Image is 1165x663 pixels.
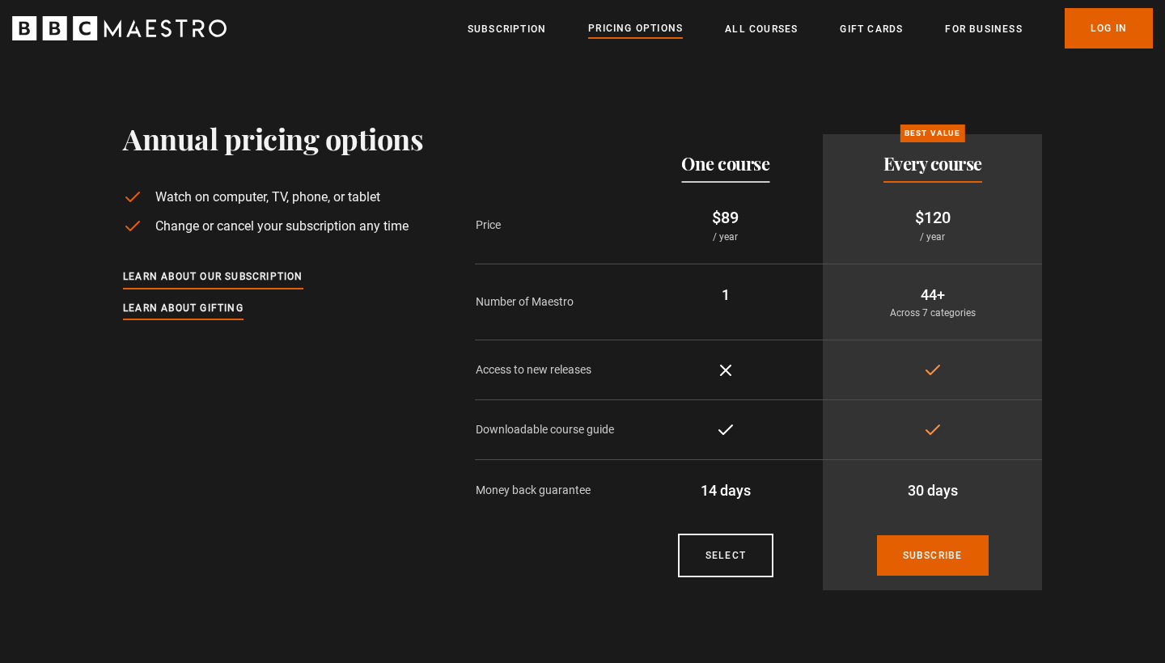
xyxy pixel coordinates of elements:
[123,188,423,207] li: Watch on computer, TV, phone, or tablet
[642,230,811,244] p: / year
[836,230,1029,244] p: / year
[588,20,683,38] a: Pricing Options
[123,300,244,318] a: Learn about gifting
[840,21,903,37] a: Gift Cards
[836,205,1029,230] p: $120
[836,284,1029,306] p: 44+
[836,306,1029,320] p: Across 7 categories
[476,293,628,310] p: Number of Maestro
[681,154,769,173] h2: One course
[468,21,546,37] a: Subscription
[678,534,773,577] a: Courses
[945,21,1022,37] a: For business
[12,16,227,40] svg: BBC Maestro
[877,535,989,576] a: Subscribe
[476,217,628,234] p: Price
[123,217,423,236] li: Change or cancel your subscription any time
[642,479,811,501] p: 14 days
[123,268,303,286] a: Learn about our subscription
[476,361,628,378] p: Access to new releases
[642,284,811,306] p: 1
[725,21,798,37] a: All Courses
[476,421,628,438] p: Downloadable course guide
[836,479,1029,501] p: 30 days
[468,8,1153,49] nav: Primary
[123,121,423,155] h1: Annual pricing options
[476,482,628,499] p: Money back guarantee
[642,205,811,230] p: $89
[900,125,964,142] p: Best value
[1065,8,1153,49] a: Log In
[883,154,982,173] h2: Every course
